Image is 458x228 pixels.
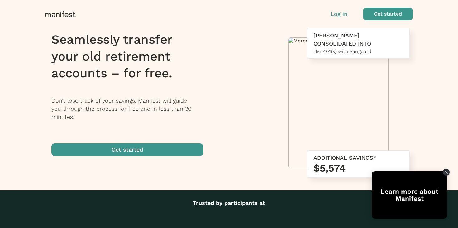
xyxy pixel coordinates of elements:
div: Open Tolstoy widget [372,171,447,219]
div: Her 401(k) with Vanguard [313,48,403,55]
img: Meredith [289,38,388,44]
div: [PERSON_NAME] CONSOLIDATED INTO [313,32,403,48]
p: Don’t lose track of your savings. Manifest will guide you through the process for free and in les... [51,97,211,121]
button: Get started [51,143,203,156]
button: Get started [363,8,413,20]
div: Learn more about Manifest [372,188,447,202]
div: Open Tolstoy [372,171,447,219]
div: Tolstoy bubble widget [372,171,447,219]
div: Close Tolstoy widget [443,169,450,176]
button: Log in [331,10,347,18]
div: ADDITIONAL SAVINGS* [313,154,403,162]
h1: Seamlessly transfer your old retirement accounts – for free. [51,31,211,82]
h3: $5,574 [313,162,403,174]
